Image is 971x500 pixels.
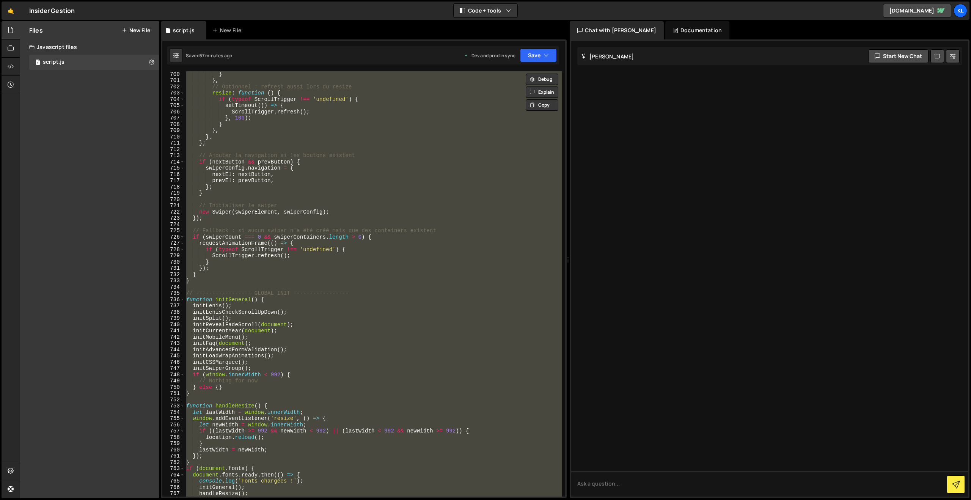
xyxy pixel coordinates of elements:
div: 718 [162,184,185,190]
div: 743 [162,340,185,347]
div: 710 [162,134,185,140]
div: 756 [162,422,185,428]
div: 753 [162,403,185,409]
div: 764 [162,472,185,478]
div: 723 [162,215,185,222]
a: Kl [954,4,967,17]
div: 713 [162,153,185,159]
div: 758 [162,434,185,441]
div: 726 [162,234,185,241]
div: 728 [162,247,185,253]
div: Chat with [PERSON_NAME] [570,21,664,39]
div: 755 [162,415,185,422]
div: 719 [162,190,185,197]
div: 739 [162,315,185,322]
div: 716 [162,171,185,178]
a: 🤙 [2,2,20,20]
div: 722 [162,209,185,215]
div: 704 [162,96,185,103]
div: 765 [162,478,185,484]
div: 702 [162,84,185,90]
div: 727 [162,240,185,247]
div: 715 [162,165,185,171]
div: 734 [162,284,185,291]
div: 766 [162,484,185,491]
div: 729 [162,253,185,259]
div: Saved [186,52,232,59]
div: 763 [162,465,185,472]
div: 735 [162,290,185,297]
div: 705 [162,102,185,109]
div: 711 [162,140,185,146]
div: 767 [162,491,185,497]
div: 752 [162,397,185,403]
div: 16456/44570.js [29,55,159,70]
button: Start new chat [868,49,929,63]
div: Dev and prod in sync [464,52,515,59]
div: 751 [162,390,185,397]
a: [DOMAIN_NAME] [883,4,951,17]
div: 701 [162,77,185,84]
div: 712 [162,146,185,153]
div: script.js [43,59,64,66]
h2: [PERSON_NAME] [581,53,634,60]
div: 700 [162,71,185,78]
div: 742 [162,334,185,341]
div: 744 [162,347,185,353]
div: 760 [162,447,185,453]
div: 754 [162,409,185,416]
div: 714 [162,159,185,165]
div: 725 [162,228,185,234]
div: 745 [162,353,185,359]
div: 57 minutes ago [200,52,232,59]
div: 709 [162,127,185,134]
div: 733 [162,278,185,284]
div: 720 [162,197,185,203]
div: 736 [162,297,185,303]
div: 741 [162,328,185,334]
div: Javascript files [20,39,159,55]
button: New File [122,27,150,33]
div: 703 [162,90,185,96]
button: Debug [526,74,558,85]
span: 1 [36,60,40,66]
div: script.js [173,27,195,34]
div: New File [212,27,244,34]
div: 732 [162,272,185,278]
div: 750 [162,384,185,391]
div: 757 [162,428,185,434]
div: 707 [162,115,185,121]
div: 730 [162,259,185,266]
button: Explain [526,86,558,98]
h2: Files [29,26,43,35]
div: 724 [162,222,185,228]
div: 747 [162,365,185,372]
div: Insider Gestion [29,6,75,15]
div: 746 [162,359,185,366]
button: Code + Tools [454,4,517,17]
div: 748 [162,372,185,378]
div: 762 [162,459,185,466]
div: 740 [162,322,185,328]
div: 759 [162,440,185,447]
div: 731 [162,265,185,272]
button: Copy [526,99,558,111]
div: 717 [162,178,185,184]
div: 749 [162,378,185,384]
div: 738 [162,309,185,316]
div: 706 [162,109,185,115]
div: 761 [162,453,185,459]
button: Save [520,49,557,62]
div: 737 [162,303,185,309]
div: Documentation [665,21,729,39]
div: 708 [162,121,185,128]
div: 721 [162,203,185,209]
